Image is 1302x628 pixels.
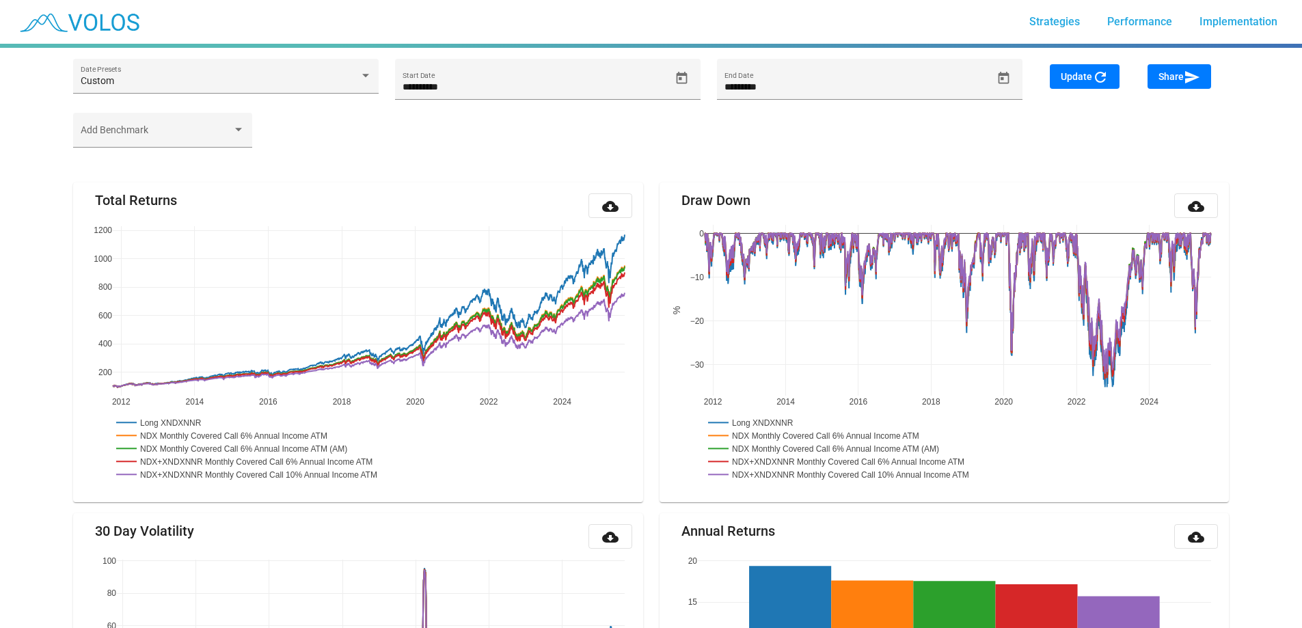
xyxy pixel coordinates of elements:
[1018,10,1091,34] a: Strategies
[1092,69,1109,85] mat-icon: refresh
[602,529,619,545] mat-icon: cloud_download
[95,524,194,538] mat-card-title: 30 Day Volatility
[1199,15,1277,28] span: Implementation
[1050,64,1120,89] button: Update
[1189,10,1288,34] a: Implementation
[602,198,619,215] mat-icon: cloud_download
[1096,10,1183,34] a: Performance
[11,5,146,39] img: blue_transparent.png
[1148,64,1211,89] button: Share
[670,66,694,90] button: Open calendar
[1188,529,1204,545] mat-icon: cloud_download
[681,524,775,538] mat-card-title: Annual Returns
[1107,15,1172,28] span: Performance
[81,75,114,86] span: Custom
[95,193,177,207] mat-card-title: Total Returns
[992,66,1016,90] button: Open calendar
[1188,198,1204,215] mat-icon: cloud_download
[1158,71,1200,82] span: Share
[1061,71,1109,82] span: Update
[1029,15,1080,28] span: Strategies
[1184,69,1200,85] mat-icon: send
[681,193,750,207] mat-card-title: Draw Down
